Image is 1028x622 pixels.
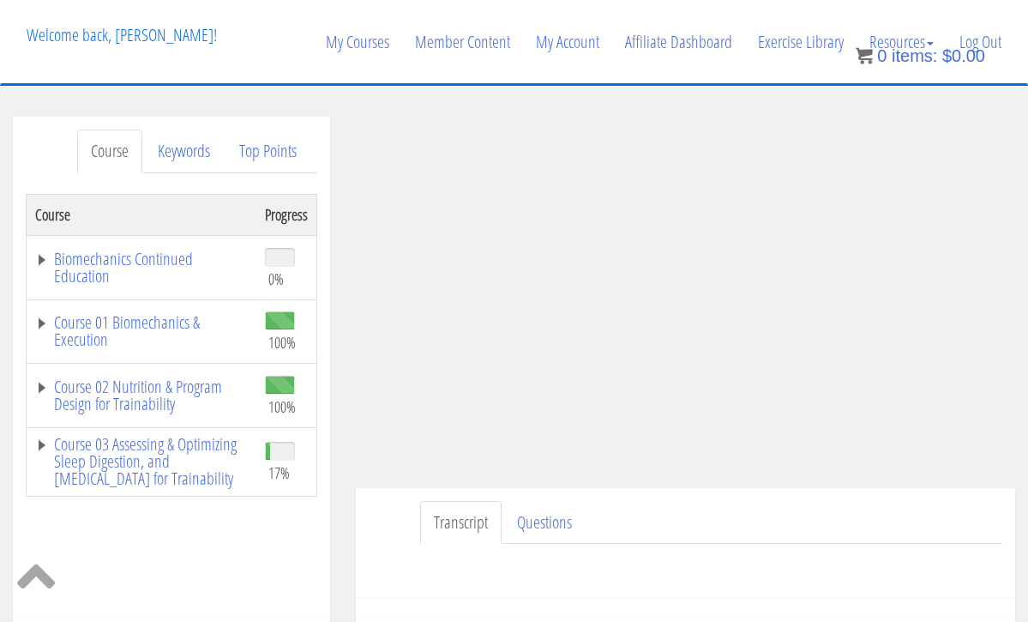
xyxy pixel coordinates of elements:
[225,130,310,173] a: Top Points
[35,436,248,487] a: Course 03 Assessing & Optimizing Sleep Digestion, and [MEDICAL_DATA] for Trainability
[268,463,290,482] span: 17%
[503,501,586,545] a: Questions
[420,501,502,545] a: Transcript
[892,46,937,65] span: items:
[942,46,952,65] span: $
[877,46,887,65] span: 0
[942,46,985,65] bdi: 0.00
[402,1,523,83] a: Member Content
[77,130,142,173] a: Course
[857,1,947,83] a: Resources
[856,46,985,65] a: 0 items: $0.00
[256,194,317,235] th: Progress
[14,1,230,69] p: Welcome back, [PERSON_NAME]!
[745,1,857,83] a: Exercise Library
[856,47,873,64] img: icon11.png
[612,1,745,83] a: Affiliate Dashboard
[35,251,248,285] a: Biomechanics Continued Education
[268,397,296,416] span: 100%
[35,378,248,413] a: Course 02 Nutrition & Program Design for Trainability
[523,1,612,83] a: My Account
[27,194,256,235] th: Course
[144,130,224,173] a: Keywords
[268,333,296,352] span: 100%
[313,1,402,83] a: My Courses
[947,1,1014,83] a: Log Out
[35,314,248,348] a: Course 01 Biomechanics & Execution
[268,269,284,288] span: 0%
